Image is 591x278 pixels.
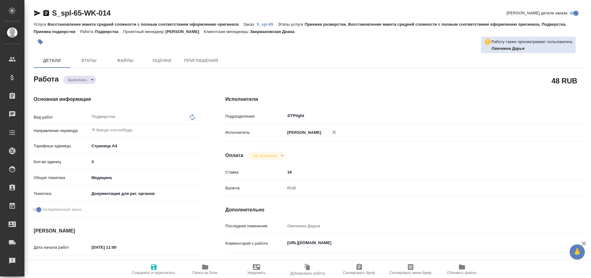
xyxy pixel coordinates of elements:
span: Файлы [111,57,140,64]
button: Уведомить [231,261,282,278]
button: Скопировать мини-бриф [385,261,436,278]
span: [PERSON_NAME] детали заказа [507,10,567,16]
button: Добавить тэг [34,35,47,49]
h4: Основная информация [34,96,201,103]
p: Восстановление макета средней сложности с полным соответствием оформлению оригинала [47,22,243,27]
p: Последнее изменение [225,223,285,229]
span: Приглашения [184,57,218,64]
span: Обновить файлы [447,271,477,275]
div: Документация для рег. органов [89,188,201,199]
p: Тематика [34,191,89,197]
button: Не оплачена [251,153,279,158]
h4: Дополнительно [225,206,584,214]
a: S_spl-65-WK-014 [52,9,111,17]
p: [PERSON_NAME] [285,130,321,136]
p: Дата начала работ [34,244,89,251]
input: ✎ Введи что-нибудь [91,126,179,134]
button: Скопировать ссылку для ЯМессенджера [34,9,41,17]
input: ✎ Введи что-нибудь [89,157,201,166]
p: Ставка [225,169,285,175]
p: Тарифные единицы [34,143,89,149]
div: Выполнен [248,152,286,160]
h4: [PERSON_NAME] [34,227,201,235]
button: Open [551,115,552,116]
span: Дублировать работу [290,271,325,276]
h2: 48 RUB [552,75,577,86]
p: Работу также просматривает пользователь [491,39,573,45]
span: Уведомить [247,271,266,275]
button: Скопировать ссылку [42,9,50,17]
span: Нотариальный заказ [42,207,81,213]
span: Папка на Drive [193,271,218,275]
p: Подразделение [225,113,285,119]
p: Подверстка [95,29,123,34]
span: Этапы [74,57,103,64]
span: Сохранить и пересчитать [132,271,175,275]
p: S_spl-65 [257,22,278,27]
p: Общая тематика [34,175,89,181]
p: Проектный менеджер [123,29,165,34]
p: [PERSON_NAME] [165,29,204,34]
a: S_spl-65 [257,21,278,27]
p: Валюта [225,185,285,191]
p: Звержановская Диана [250,29,299,34]
button: Сохранить и пересчитать [128,261,179,278]
div: Медицина [89,173,201,183]
b: Овечкина Дарья [492,46,524,51]
p: Заказ: [243,22,257,27]
button: Выполнен [66,77,89,82]
button: Обновить файлы [436,261,488,278]
h4: Оплата [225,152,243,159]
span: Скопировать мини-бриф [390,271,431,275]
button: Папка на Drive [179,261,231,278]
div: Страница А4 [89,141,201,151]
p: Клиентские менеджеры [204,29,250,34]
p: Кол-во единиц [34,159,89,165]
button: Дублировать работу [282,261,334,278]
div: Выполнен [63,76,96,84]
p: Этапы услуги [278,22,305,27]
button: Open [198,130,199,131]
button: Удалить исполнителя [327,126,341,139]
h4: Исполнители [225,96,584,103]
p: Овечкина Дарья [492,46,573,52]
p: Работа [80,29,95,34]
p: Вид работ [34,114,89,120]
p: Услуга [34,22,47,27]
h2: Работа [34,73,59,84]
p: Комментарий к работе [225,240,285,247]
div: RUB [285,183,555,193]
span: Оценки [147,57,177,64]
p: Исполнитель [225,130,285,136]
textarea: [URL][DOMAIN_NAME] [285,238,555,248]
input: Пустое поле [89,260,143,269]
span: Скопировать бриф [343,271,375,275]
input: Пустое поле [285,221,555,230]
button: Скопировать бриф [334,261,385,278]
button: 🙏 [570,244,585,260]
p: Направление перевода [34,128,89,134]
span: Детали [37,57,67,64]
span: 🙏 [572,246,582,258]
input: ✎ Введи что-нибудь [89,243,143,252]
input: ✎ Введи что-нибудь [285,168,555,177]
